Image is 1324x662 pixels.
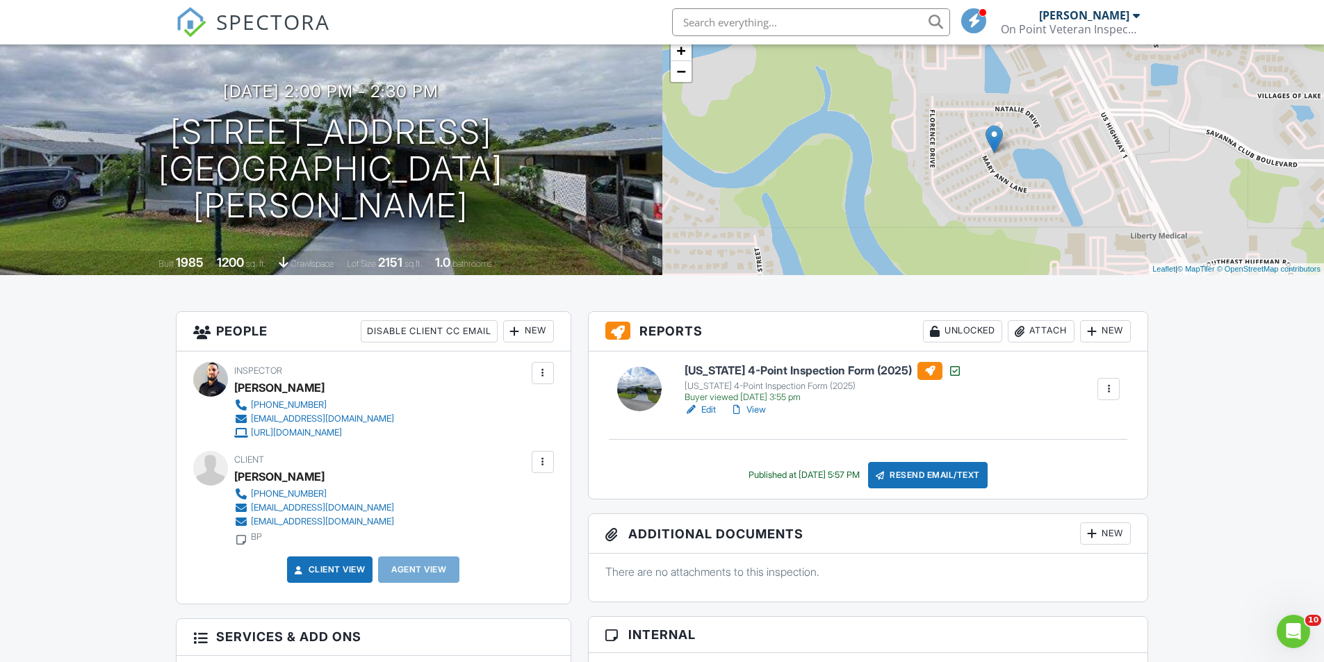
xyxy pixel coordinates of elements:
div: Resend Email/Text [868,462,988,488]
div: [US_STATE] 4-Point Inspection Form (2025) [685,381,962,392]
a: [PHONE_NUMBER] [234,487,394,501]
a: Edit [685,403,716,417]
div: Disable Client CC Email [361,320,498,342]
div: 1.0 [435,255,450,270]
div: Buyer viewed [DATE] 3:55 pm [685,392,962,403]
div: [EMAIL_ADDRESS][DOMAIN_NAME] [251,413,394,424]
a: [EMAIL_ADDRESS][DOMAIN_NAME] [234,515,394,529]
div: Attach [1008,320,1074,342]
h3: Internal [589,617,1148,653]
div: 1200 [217,255,244,270]
span: Client [234,454,264,465]
div: Published at [DATE] 5:57 PM [749,470,860,481]
div: 2151 [378,255,402,270]
div: New [1080,522,1131,545]
a: SPECTORA [176,19,330,48]
a: [PHONE_NUMBER] [234,398,394,412]
a: © OpenStreetMap contributors [1217,265,1321,273]
h3: Services & Add ons [177,619,571,655]
img: The Best Home Inspection Software - Spectora [176,7,206,38]
input: Search everything... [672,8,950,36]
span: SPECTORA [216,7,330,36]
a: Leaflet [1152,265,1175,273]
h3: [DATE] 2:00 pm - 2:30 pm [223,82,439,101]
div: [EMAIL_ADDRESS][DOMAIN_NAME] [251,516,394,527]
div: Unlocked [923,320,1002,342]
h1: [STREET_ADDRESS] [GEOGRAPHIC_DATA][PERSON_NAME] [22,114,640,224]
span: 10 [1305,615,1321,626]
a: Zoom in [671,40,692,61]
div: [PERSON_NAME] [234,377,325,398]
span: Inspector [234,365,282,376]
span: Built [158,258,174,269]
a: [EMAIL_ADDRESS][DOMAIN_NAME] [234,412,394,426]
div: [PERSON_NAME] [234,466,325,487]
a: View [730,403,766,417]
div: New [503,320,554,342]
a: [US_STATE] 4-Point Inspection Form (2025) [US_STATE] 4-Point Inspection Form (2025) Buyer viewed ... [685,362,962,404]
h6: [US_STATE] 4-Point Inspection Form (2025) [685,362,962,380]
span: sq. ft. [246,258,265,269]
a: Client View [292,563,366,577]
div: New [1080,320,1131,342]
div: [PERSON_NAME] [1039,8,1129,22]
div: BP [251,531,262,543]
div: [URL][DOMAIN_NAME] [251,427,342,438]
span: bathrooms [452,258,492,269]
div: On Point Veteran Inspections LLC [1001,22,1140,36]
a: Zoom out [671,61,692,82]
span: sq.ft. [404,258,422,269]
iframe: Intercom live chat [1277,615,1310,648]
h3: Additional Documents [589,514,1148,554]
a: [EMAIL_ADDRESS][DOMAIN_NAME] [234,501,394,515]
span: Lot Size [347,258,376,269]
div: [PHONE_NUMBER] [251,399,327,411]
a: © MapTiler [1177,265,1215,273]
a: [URL][DOMAIN_NAME] [234,426,394,440]
h3: Reports [589,312,1148,351]
h3: People [177,312,571,351]
div: [PHONE_NUMBER] [251,488,327,499]
div: 1985 [176,255,204,270]
div: | [1149,263,1324,275]
p: There are no attachments to this inspection. [605,564,1131,579]
span: crawlspace [291,258,334,269]
div: [EMAIL_ADDRESS][DOMAIN_NAME] [251,502,394,513]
